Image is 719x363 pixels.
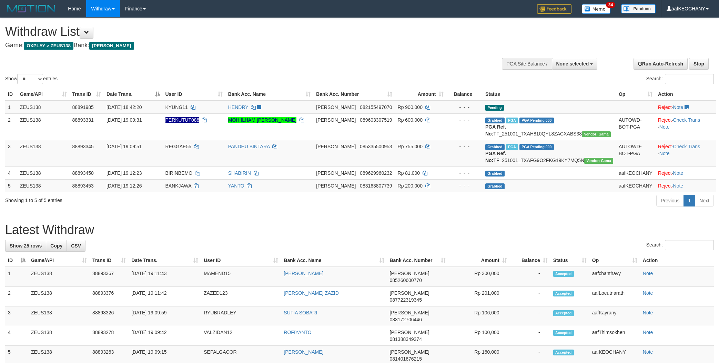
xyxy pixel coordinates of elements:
[90,267,129,287] td: 88893367
[589,254,640,267] th: Op: activate to sort column ascending
[28,287,90,306] td: ZEUS138
[658,117,672,123] a: Reject
[165,170,193,176] span: BIRINBEMO
[390,310,429,315] span: [PERSON_NAME]
[659,124,670,130] a: Note
[510,326,550,346] td: -
[228,104,249,110] a: HENDRY
[390,297,422,303] span: Copy 087722319345 to clipboard
[553,310,574,316] span: Accepted
[5,267,28,287] td: 1
[398,117,423,123] span: Rp 600.000
[449,143,480,150] div: - - -
[485,105,504,111] span: Pending
[673,104,683,110] a: Note
[5,223,714,237] h1: Latest Withdraw
[390,330,429,335] span: [PERSON_NAME]
[360,183,392,189] span: Copy 083163807739 to clipboard
[506,118,518,123] span: Marked by aafanarl
[658,170,672,176] a: Reject
[643,349,653,355] a: Note
[5,74,58,84] label: Show entries
[360,104,392,110] span: Copy 082155497070 to clipboard
[485,124,506,137] b: PGA Ref. No:
[448,287,510,306] td: Rp 201,000
[510,306,550,326] td: -
[553,291,574,296] span: Accepted
[556,61,589,67] span: None selected
[17,74,43,84] select: Showentries
[228,144,270,149] a: PANDHU BINTARA
[390,290,429,296] span: [PERSON_NAME]
[387,254,448,267] th: Bank Acc. Number: activate to sort column ascending
[483,140,616,167] td: TF_251001_TXAFG9O2FKG19KY7MQ5N
[107,117,142,123] span: [DATE] 19:09:31
[5,306,28,326] td: 3
[165,144,191,149] span: REGGAE55
[360,170,392,176] span: Copy 089629960232 to clipboard
[519,118,554,123] span: PGA Pending
[72,170,94,176] span: 88893450
[228,170,251,176] a: SHABIRIN
[510,287,550,306] td: -
[616,88,655,101] th: Op: activate to sort column ascending
[553,330,574,336] span: Accepted
[17,167,70,179] td: ZEUS138
[5,3,58,14] img: MOTION_logo.png
[90,326,129,346] td: 88893278
[640,254,714,267] th: Action
[316,183,356,189] span: [PERSON_NAME]
[398,144,423,149] span: Rp 755.000
[634,58,688,70] a: Run Auto-Refresh
[616,179,655,192] td: aafKEOCHANY
[616,167,655,179] td: aafKEOCHANY
[201,267,281,287] td: MAMEND15
[5,194,294,204] div: Showing 1 to 5 of 5 entries
[50,243,62,249] span: Copy
[395,88,446,101] th: Amount: activate to sort column ascending
[673,183,683,189] a: Note
[584,158,613,164] span: Vendor URL: https://trx31.1velocity.biz
[485,118,505,123] span: Grabbed
[17,113,70,140] td: ZEUS138
[28,254,90,267] th: Game/API: activate to sort column ascending
[449,104,480,111] div: - - -
[5,287,28,306] td: 2
[616,140,655,167] td: AUTOWD-BOT-PGA
[104,88,162,101] th: Date Trans.: activate to sort column descending
[448,254,510,267] th: Amount: activate to sort column ascending
[17,101,70,114] td: ZEUS138
[72,183,94,189] span: 88893453
[28,326,90,346] td: ZEUS138
[553,350,574,355] span: Accepted
[165,183,191,189] span: BANKJAWA
[228,183,244,189] a: YANTO
[502,58,551,70] div: PGA Site Balance /
[316,170,356,176] span: [PERSON_NAME]
[284,290,338,296] a: [PERSON_NAME] ZAZID
[659,151,670,156] a: Note
[519,144,554,150] span: PGA Pending
[28,306,90,326] td: ZEUS138
[70,88,104,101] th: Trans ID: activate to sort column ascending
[510,267,550,287] td: -
[448,267,510,287] td: Rp 300,000
[655,167,716,179] td: ·
[360,117,392,123] span: Copy 089603307519 to clipboard
[129,287,201,306] td: [DATE] 19:11:42
[655,101,716,114] td: ·
[646,74,714,84] label: Search:
[390,356,422,362] span: Copy 081401676215 to clipboard
[5,42,473,49] h4: Game: Bank:
[550,254,589,267] th: Status: activate to sort column ascending
[281,254,387,267] th: Bank Acc. Name: activate to sort column ascending
[398,170,420,176] span: Rp 81.000
[5,167,17,179] td: 4
[228,117,296,123] a: MOH.ILHAM [PERSON_NAME]
[552,58,598,70] button: None selected
[28,267,90,287] td: ZEUS138
[284,310,317,315] a: SUTIA SOBARI
[5,113,17,140] td: 2
[398,104,423,110] span: Rp 900.000
[71,243,81,249] span: CSV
